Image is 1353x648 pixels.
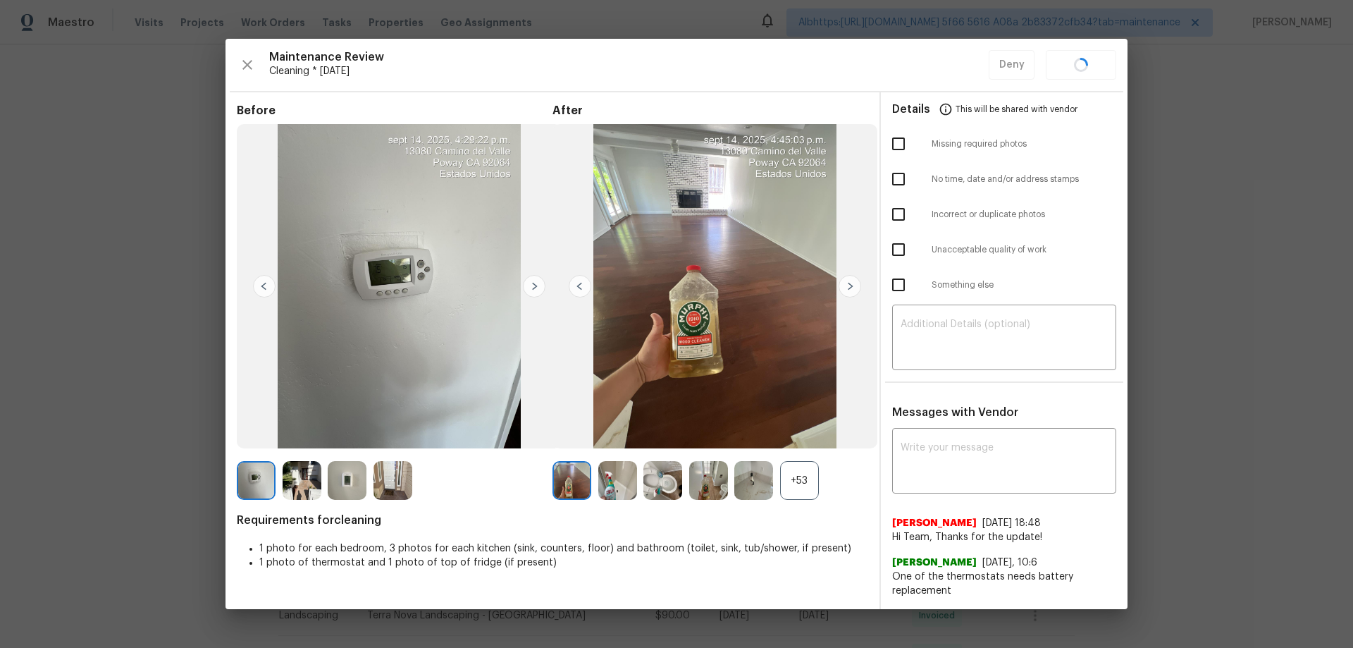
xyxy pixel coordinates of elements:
[956,92,1077,126] span: This will be shared with vendor
[932,173,1116,185] span: No time, date and/or address stamps
[269,50,989,64] span: Maintenance Review
[932,138,1116,150] span: Missing required photos
[892,530,1116,544] span: Hi Team, Thanks for the update!
[932,279,1116,291] span: Something else
[881,161,1127,197] div: No time, date and/or address stamps
[982,518,1041,528] span: [DATE] 18:48
[982,558,1037,568] span: [DATE], 10:6
[259,542,868,556] li: 1 photo for each bedroom, 3 photos for each kitchen (sink, counters, floor) and bathroom (toilet,...
[932,209,1116,221] span: Incorrect or duplicate photos
[892,407,1018,418] span: Messages with Vendor
[569,275,591,298] img: left-chevron-button-url
[253,275,276,298] img: left-chevron-button-url
[881,197,1127,232] div: Incorrect or duplicate photos
[780,461,819,500] div: +53
[881,126,1127,161] div: Missing required photos
[881,232,1127,267] div: Unacceptable quality of work
[237,104,552,118] span: Before
[892,92,930,126] span: Details
[259,556,868,570] li: 1 photo of thermostat and 1 photo of top of fridge (if present)
[269,64,989,78] span: Cleaning * [DATE]
[523,275,545,298] img: right-chevron-button-url
[881,267,1127,302] div: Something else
[892,516,977,530] span: [PERSON_NAME]
[892,556,977,570] span: [PERSON_NAME]
[932,244,1116,256] span: Unacceptable quality of work
[892,570,1116,598] span: One of the thermostats needs battery replacement
[839,275,861,298] img: right-chevron-button-url
[552,104,868,118] span: After
[237,513,868,527] span: Requirements for cleaning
